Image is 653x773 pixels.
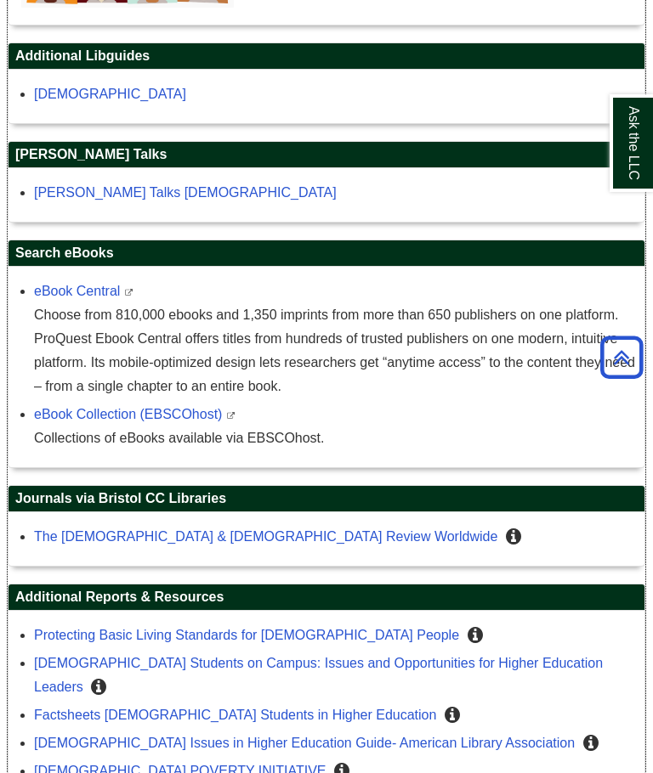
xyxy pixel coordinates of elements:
a: eBook Central [34,284,120,298]
a: [PERSON_NAME] Talks [DEMOGRAPHIC_DATA] [34,185,337,200]
h2: Journals via Bristol CC Libraries [9,486,644,512]
a: eBook Collection (EBSCOhost) [34,407,222,421]
i: This link opens in a new window [124,289,134,296]
a: Back to Top [594,346,649,369]
a: The [DEMOGRAPHIC_DATA] & [DEMOGRAPHIC_DATA] Review Worldwide [34,529,497,544]
div: Choose from 810,000 ebooks and 1,350 imprints from more than 650 publishers on one platform. ProQ... [34,303,636,398]
a: Factsheets [DEMOGRAPHIC_DATA] Students in Higher Education [34,708,436,722]
a: Protecting Basic Living Standards for [DEMOGRAPHIC_DATA] People [34,628,459,642]
h2: Additional Reports & Resources [9,584,644,611]
div: Collections of eBooks available via EBSCOhost. [34,426,636,450]
a: [DEMOGRAPHIC_DATA] [34,87,186,101]
a: [DEMOGRAPHIC_DATA] Issues in Higher Education Guide- American Library Association [34,736,575,750]
h2: [PERSON_NAME] Talks [9,142,644,168]
a: [DEMOGRAPHIC_DATA] Students on Campus: Issues and Opportunities for Higher Education Leaders [34,656,603,694]
i: This link opens in a new window [226,412,236,420]
h2: Additional Libguides [9,43,644,70]
h2: Search eBooks [9,240,644,267]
